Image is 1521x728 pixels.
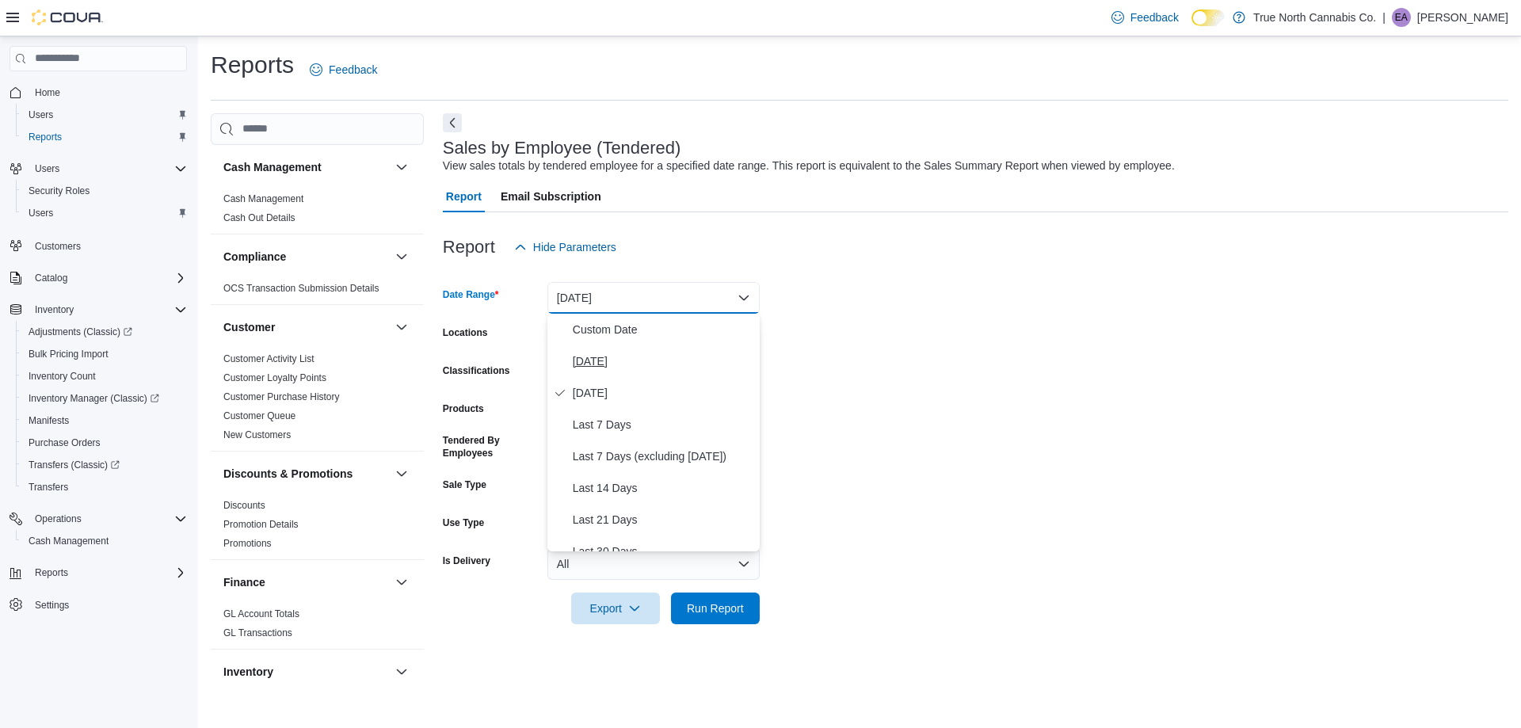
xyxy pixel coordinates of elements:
[223,538,272,549] a: Promotions
[223,249,389,265] button: Compliance
[211,604,424,649] div: Finance
[3,593,193,616] button: Settings
[22,411,75,430] a: Manifests
[29,392,159,405] span: Inventory Manager (Classic)
[303,54,383,86] a: Feedback
[223,212,295,224] span: Cash Out Details
[223,518,299,531] span: Promotion Details
[35,240,81,253] span: Customers
[1191,10,1225,26] input: Dark Mode
[581,593,650,624] span: Export
[443,516,484,529] label: Use Type
[3,158,193,180] button: Users
[443,288,499,301] label: Date Range
[29,269,74,288] button: Catalog
[223,627,292,638] a: GL Transactions
[1253,8,1376,27] p: True North Cannabis Co.
[573,383,753,402] span: [DATE]
[223,159,389,175] button: Cash Management
[392,318,411,337] button: Customer
[16,180,193,202] button: Security Roles
[29,509,88,528] button: Operations
[22,455,126,475] a: Transfers (Classic)
[29,159,66,178] button: Users
[1392,8,1411,27] div: Erin Anderson
[35,599,69,612] span: Settings
[211,349,424,451] div: Customer
[22,181,96,200] a: Security Roles
[573,320,753,339] span: Custom Date
[223,212,295,223] a: Cash Out Details
[29,83,67,102] a: Home
[29,237,87,256] a: Customers
[29,436,101,449] span: Purchase Orders
[3,267,193,289] button: Catalog
[533,239,616,255] span: Hide Parameters
[571,593,660,624] button: Export
[22,204,187,223] span: Users
[223,282,379,295] span: OCS Transaction Submission Details
[573,415,753,434] span: Last 7 Days
[443,113,462,132] button: Next
[16,410,193,432] button: Manifests
[3,562,193,584] button: Reports
[223,500,265,511] a: Discounts
[573,447,753,466] span: Last 7 Days (excluding [DATE])
[29,370,96,383] span: Inventory Count
[22,128,187,147] span: Reports
[443,139,681,158] h3: Sales by Employee (Tendered)
[32,10,103,25] img: Cova
[22,322,139,341] a: Adjustments (Classic)
[22,367,187,386] span: Inventory Count
[35,86,60,99] span: Home
[443,434,541,459] label: Tendered By Employees
[35,303,74,316] span: Inventory
[223,372,326,384] span: Customer Loyalty Points
[22,345,187,364] span: Bulk Pricing Import
[392,247,411,266] button: Compliance
[35,162,59,175] span: Users
[547,548,760,580] button: All
[223,353,314,364] a: Customer Activity List
[329,62,377,78] span: Feedback
[29,82,187,102] span: Home
[29,131,62,143] span: Reports
[573,510,753,529] span: Last 21 Days
[223,410,295,421] a: Customer Queue
[223,249,286,265] h3: Compliance
[573,352,753,371] span: [DATE]
[223,319,275,335] h3: Customer
[22,389,166,408] a: Inventory Manager (Classic)
[22,322,187,341] span: Adjustments (Classic)
[443,478,486,491] label: Sale Type
[223,319,389,335] button: Customer
[211,496,424,559] div: Discounts & Promotions
[223,537,272,550] span: Promotions
[22,204,59,223] a: Users
[1382,8,1386,27] p: |
[573,478,753,497] span: Last 14 Days
[443,238,495,257] h3: Report
[22,433,187,452] span: Purchase Orders
[547,314,760,551] div: Select listbox
[29,596,75,615] a: Settings
[22,478,187,497] span: Transfers
[223,499,265,512] span: Discounts
[16,365,193,387] button: Inventory Count
[223,608,299,620] span: GL Account Totals
[29,563,74,582] button: Reports
[16,432,193,454] button: Purchase Orders
[1417,8,1508,27] p: [PERSON_NAME]
[29,509,187,528] span: Operations
[16,476,193,498] button: Transfers
[16,454,193,476] a: Transfers (Classic)
[22,367,102,386] a: Inventory Count
[29,109,53,121] span: Users
[22,128,68,147] a: Reports
[223,391,340,402] a: Customer Purchase History
[392,158,411,177] button: Cash Management
[508,231,623,263] button: Hide Parameters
